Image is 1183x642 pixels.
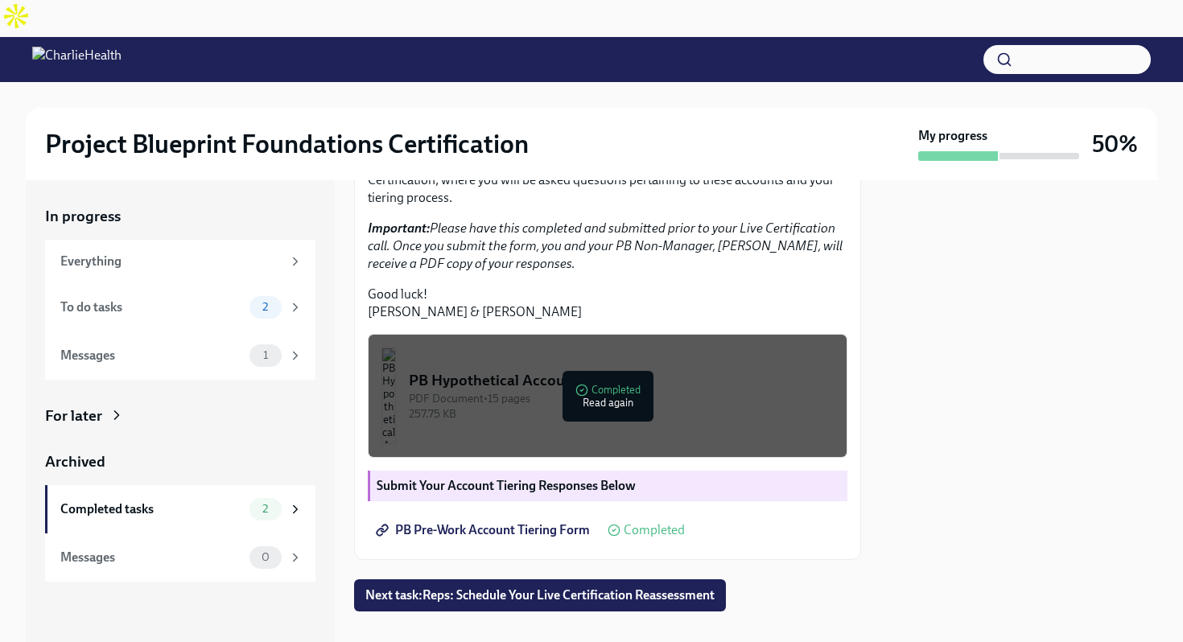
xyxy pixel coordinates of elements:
[409,391,834,406] div: PDF Document • 15 pages
[368,286,847,321] p: Good luck! [PERSON_NAME] & [PERSON_NAME]
[60,253,282,270] div: Everything
[409,406,834,422] div: 257.75 KB
[45,451,315,472] a: Archived
[365,587,715,603] span: Next task : Reps: Schedule Your Live Certification Reassessment
[253,503,278,515] span: 2
[45,206,315,227] a: In progress
[377,478,636,493] strong: Submit Your Account Tiering Responses Below
[381,348,396,444] img: PB Hypothetical Accounts
[45,405,315,426] a: For later
[45,331,315,380] a: Messages1
[624,524,685,537] span: Completed
[45,240,315,283] a: Everything
[45,283,315,331] a: To do tasks2
[252,551,279,563] span: 0
[60,500,243,518] div: Completed tasks
[45,485,315,533] a: Completed tasks2
[253,349,278,361] span: 1
[918,127,987,145] strong: My progress
[1092,130,1138,158] h3: 50%
[409,370,834,391] div: PB Hypothetical Accounts
[45,128,529,160] h2: Project Blueprint Foundations Certification
[45,405,102,426] div: For later
[60,347,243,364] div: Messages
[368,220,843,271] em: Please have this completed and submitted prior to your Live Certification call. Once you submit t...
[60,549,243,566] div: Messages
[379,522,590,538] span: PB Pre-Work Account Tiering Form
[253,301,278,313] span: 2
[60,298,243,316] div: To do tasks
[45,533,315,582] a: Messages0
[368,220,430,236] strong: Important:
[368,334,847,458] button: PB Hypothetical AccountsPDF Document•15 pages257.75 KBCompletedRead again
[368,514,601,546] a: PB Pre-Work Account Tiering Form
[354,579,726,611] button: Next task:Reps: Schedule Your Live Certification Reassessment
[32,47,122,72] img: CharlieHealth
